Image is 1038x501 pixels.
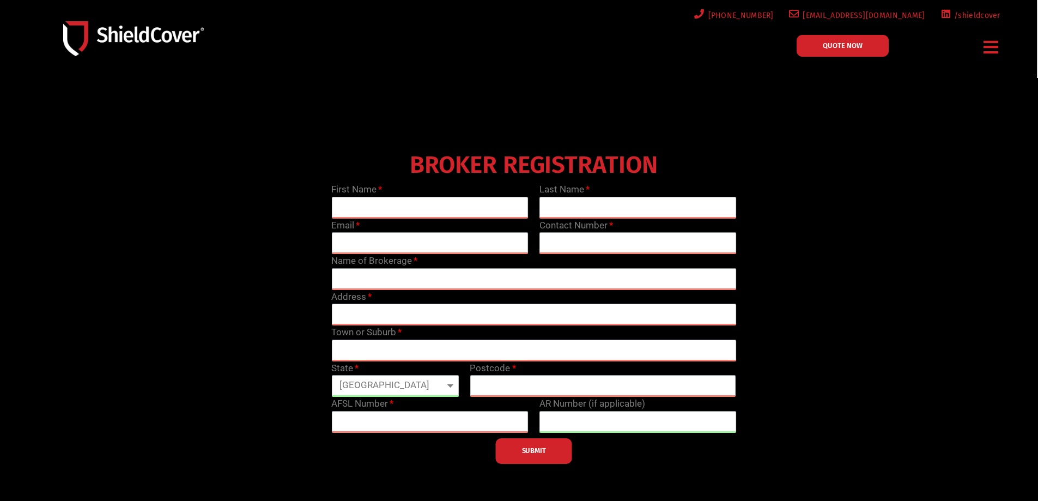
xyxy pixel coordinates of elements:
[539,397,645,411] label: AR Number (if applicable)
[938,9,1000,22] a: /shieldcover
[326,159,742,172] h4: BROKER REGISTRATION
[799,9,925,22] span: [EMAIL_ADDRESS][DOMAIN_NAME]
[692,9,774,22] a: [PHONE_NUMBER]
[496,438,572,464] button: SUBMIT
[331,219,360,233] label: Email
[331,361,359,376] label: State
[539,183,590,197] label: Last Name
[331,397,393,411] label: AFSL Number
[331,183,382,197] label: First Name
[331,325,402,340] label: Town or Suburb
[522,450,546,452] span: SUBMIT
[331,290,372,304] label: Address
[980,34,1003,60] div: Menu Toggle
[797,35,889,57] a: QUOTE NOW
[470,361,515,376] label: Postcode
[539,219,613,233] label: Contact Number
[63,21,204,56] img: Shield-Cover-Underwriting-Australia-logo-full
[331,254,417,268] label: Name of Brokerage
[705,9,774,22] span: [PHONE_NUMBER]
[787,9,925,22] a: [EMAIL_ADDRESS][DOMAIN_NAME]
[950,9,1000,22] span: /shieldcover
[823,42,863,49] span: QUOTE NOW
